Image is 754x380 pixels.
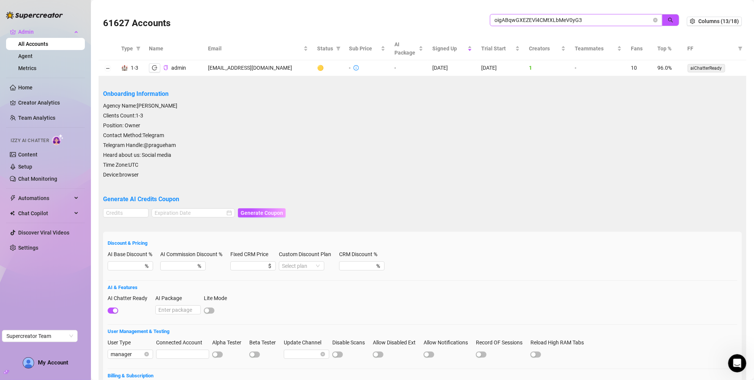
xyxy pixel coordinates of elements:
button: Generate Coupon [238,208,286,217]
label: Alpha Tester [212,338,246,347]
a: All Accounts [18,41,48,47]
th: AI Package [390,37,428,60]
input: AI Base Discount % [111,262,143,270]
span: thunderbolt [10,195,16,201]
span: Telegram Handle: @pragueham [103,142,176,148]
span: Generate Coupon [241,210,283,216]
img: AI Chatter [52,134,64,145]
span: filter [335,43,342,54]
label: Update Channel [284,338,326,347]
span: Chat Copilot [18,207,72,219]
th: Trial Start [477,37,524,60]
h5: Onboarding Information [103,89,742,99]
label: Connected Account [156,338,207,347]
span: crown [10,29,16,35]
a: Content [18,152,38,158]
span: build [4,369,9,375]
span: logout [152,65,157,70]
button: Disable Scans [332,352,343,358]
span: Type [121,44,133,53]
span: 1 [529,65,532,71]
button: Columns (13/18) [687,17,742,26]
input: Credits [103,209,148,217]
span: Teammates [575,44,616,53]
span: manager [111,350,150,358]
span: 🟡 [317,65,324,71]
th: Name [144,37,203,60]
td: - [390,60,428,76]
span: Position: Owner [103,122,140,128]
span: admin [171,65,186,71]
label: Fixed CRM Price [230,250,273,258]
button: Reload High RAM Tabs [530,352,541,358]
td: [DATE] [477,60,524,76]
h3: 61627 Accounts [103,17,171,30]
input: Connected Account [156,350,209,359]
th: Email [203,37,313,60]
label: AI Commission Discount % [160,250,227,258]
label: AI Base Discount % [108,250,157,258]
th: Top % [653,37,683,60]
span: 10 [631,65,637,71]
td: [EMAIL_ADDRESS][DOMAIN_NAME] [203,60,313,76]
img: logo-BBDzfeDw.svg [6,11,63,19]
div: 1-3 [131,64,138,72]
label: CRM Discount % [339,250,382,258]
button: Alpha Tester [212,352,223,358]
span: Time Zone: UTC [103,162,138,168]
div: - [349,64,350,72]
span: filter [737,43,744,54]
span: filter [738,46,743,51]
button: Allow Notifications [424,352,434,358]
span: search [668,17,673,23]
div: 🏰 [121,64,128,72]
h5: AI & Features [108,284,737,291]
span: Contact Method: Telegram [103,132,164,138]
span: Supercreator Team [6,330,73,342]
a: Creator Analytics [18,97,79,109]
span: info-circle [354,65,359,70]
span: close-circle [653,18,658,22]
h5: Generate AI Credits Coupon [103,195,742,204]
span: close-circle [144,352,149,357]
label: Record OF Sessions [476,338,527,347]
span: Agency Name: [PERSON_NAME] [103,103,177,109]
span: setting [690,19,695,24]
span: copy [163,65,168,70]
label: Reload High RAM Tabs [530,338,589,347]
img: Chat Copilot [10,211,15,216]
input: AI Commission Discount % [163,262,196,270]
label: Custom Discount Plan [279,250,336,258]
span: Signed Up [432,44,466,53]
span: Columns (13/18) [698,18,739,24]
span: AI Package [394,40,417,57]
a: Agent [18,53,33,59]
button: Lite Mode [204,308,214,314]
label: Lite Mode [204,294,232,302]
td: [DATE] [428,60,477,76]
button: AI Chatter Ready [108,308,118,314]
span: Creators [529,44,560,53]
th: Fans [626,37,653,60]
span: Email [208,44,302,53]
a: Settings [18,245,38,251]
h5: User Management & Testing [108,328,737,335]
a: Discover Viral Videos [18,230,69,236]
span: 96.0% [658,65,672,71]
span: close-circle [321,352,325,357]
button: Beta Tester [249,352,260,358]
iframe: Intercom live chat [728,354,746,372]
span: filter [136,46,141,51]
label: AI Package [155,294,187,302]
span: Clients Count: 1-3 [103,113,143,119]
span: Automations [18,192,72,204]
th: Sub Price [344,37,390,60]
a: Team Analytics [18,115,55,121]
h5: Discount & Pricing [108,239,737,247]
span: filter [336,46,341,51]
th: Teammates [570,37,626,60]
img: AD_cMMTxCeTpmN1d5MnKJ1j-_uXZCpTKapSSqNGg4PyXtR_tCW7gZXTNmFz2tpVv9LSyNV7ff1CaS4f4q0HLYKULQOwoM5GQR... [23,358,34,368]
span: Izzy AI Chatter [11,137,49,144]
span: Admin [18,26,72,38]
span: My Account [38,359,68,366]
